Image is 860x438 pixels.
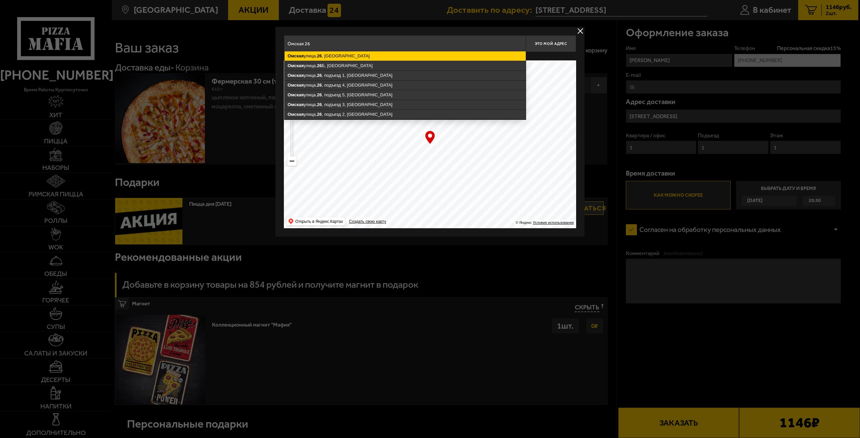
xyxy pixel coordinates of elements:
ymaps: 26 [317,63,321,68]
ymaps: 26 [317,112,321,117]
ymaps: улица, Б, [GEOGRAPHIC_DATA] [285,61,526,70]
ymaps: Открыть в Яндекс.Картах [287,217,345,226]
ymaps: улица, , подъезд 2, [GEOGRAPHIC_DATA] [285,110,526,119]
ymaps: улица, , [GEOGRAPHIC_DATA] [285,51,526,61]
ymaps: улица, , подъезд 3, [GEOGRAPHIC_DATA] [285,100,526,109]
span: Это мой адрес [535,42,567,46]
ymaps: улица, , подъезд 4, [GEOGRAPHIC_DATA] [285,81,526,90]
a: Условия использования [533,221,574,225]
ymaps: 26 [317,53,321,58]
ymaps: 26 [317,92,321,97]
ymaps: Омская [288,73,304,78]
ymaps: улица, , подъезд 1, [GEOGRAPHIC_DATA] [285,71,526,80]
input: Введите адрес доставки [284,35,526,52]
ymaps: © Яндекс [516,221,532,225]
ymaps: Омская [288,53,304,58]
p: Укажите дом на карте или в поле ввода [284,54,379,59]
ymaps: Омская [288,102,304,107]
button: Это мой адрес [526,35,576,52]
ymaps: Омская [288,83,304,88]
ymaps: 26 [317,83,321,88]
ymaps: Открыть в Яндекс.Картах [295,217,343,226]
a: Создать свою карту [348,219,387,224]
ymaps: 26 [317,102,321,107]
ymaps: 26 [317,73,321,78]
ymaps: Омская [288,92,304,97]
button: delivery type [576,27,585,35]
ymaps: Омская [288,63,304,68]
ymaps: Омская [288,112,304,117]
ymaps: улица, , подъезд 5, [GEOGRAPHIC_DATA] [285,90,526,100]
